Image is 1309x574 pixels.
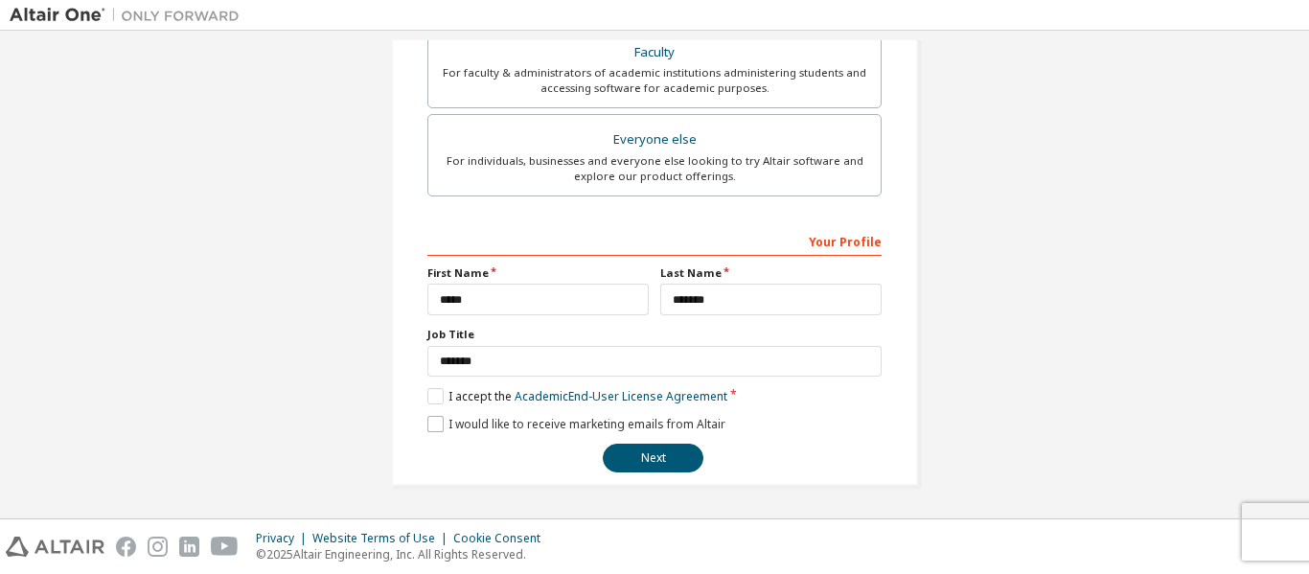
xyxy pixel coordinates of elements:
[256,546,552,563] p: © 2025 Altair Engineering, Inc. All Rights Reserved.
[427,388,727,404] label: I accept the
[440,126,869,153] div: Everyone else
[453,531,552,546] div: Cookie Consent
[116,537,136,557] img: facebook.svg
[427,225,882,256] div: Your Profile
[515,388,727,404] a: Academic End-User License Agreement
[427,416,725,432] label: I would like to receive marketing emails from Altair
[440,153,869,184] div: For individuals, businesses and everyone else looking to try Altair software and explore our prod...
[603,444,703,472] button: Next
[427,327,882,342] label: Job Title
[148,537,168,557] img: instagram.svg
[179,537,199,557] img: linkedin.svg
[427,265,649,281] label: First Name
[256,531,312,546] div: Privacy
[440,39,869,66] div: Faculty
[440,65,869,96] div: For faculty & administrators of academic institutions administering students and accessing softwa...
[211,537,239,557] img: youtube.svg
[10,6,249,25] img: Altair One
[660,265,882,281] label: Last Name
[6,537,104,557] img: altair_logo.svg
[312,531,453,546] div: Website Terms of Use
